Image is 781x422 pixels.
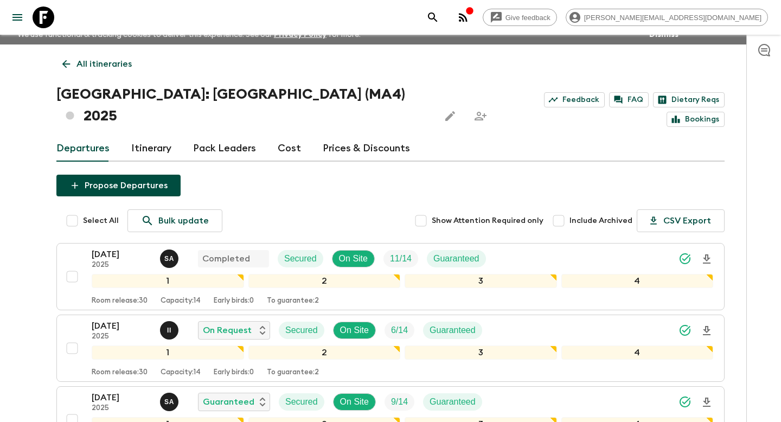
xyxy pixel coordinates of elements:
p: 6 / 14 [391,324,408,337]
button: SA [160,393,181,411]
p: Guaranteed [203,395,254,408]
p: Bulk update [158,214,209,227]
a: Itinerary [131,136,171,162]
div: 2 [248,346,401,360]
a: Bookings [667,112,725,127]
p: Completed [202,252,250,265]
div: On Site [333,322,376,339]
p: Capacity: 14 [161,368,201,377]
div: On Site [333,393,376,411]
p: 2025 [92,404,151,413]
p: 11 / 14 [390,252,412,265]
p: On Request [203,324,252,337]
p: [DATE] [92,248,151,261]
a: Pack Leaders [193,136,256,162]
p: We use functional & tracking cookies to deliver this experience. See our for more. [13,25,365,44]
p: To guarantee: 2 [267,368,319,377]
p: Room release: 30 [92,297,148,305]
span: Show Attention Required only [432,215,543,226]
p: On Site [340,324,369,337]
a: Give feedback [483,9,557,26]
a: FAQ [609,92,649,107]
div: Secured [278,250,323,267]
a: Bulk update [127,209,222,232]
div: 1 [92,274,244,288]
svg: Download Onboarding [700,324,713,337]
svg: Synced Successfully [678,324,692,337]
button: menu [7,7,28,28]
div: Trip Fill [385,393,414,411]
a: Cost [278,136,301,162]
span: Give feedback [500,14,556,22]
p: Early birds: 0 [214,368,254,377]
div: On Site [332,250,375,267]
span: Samir Achahri [160,253,181,261]
p: Room release: 30 [92,368,148,377]
span: Samir Achahri [160,396,181,405]
div: 4 [561,346,714,360]
h1: [GEOGRAPHIC_DATA]: [GEOGRAPHIC_DATA] (MA4) 2025 [56,84,431,127]
p: 2025 [92,333,151,341]
p: Secured [284,252,317,265]
button: Propose Departures [56,175,181,196]
span: Select All [83,215,119,226]
div: Secured [279,322,324,339]
button: II [160,321,181,340]
div: [PERSON_NAME][EMAIL_ADDRESS][DOMAIN_NAME] [566,9,768,26]
p: To guarantee: 2 [267,297,319,305]
div: Trip Fill [383,250,418,267]
p: Guaranteed [430,395,476,408]
span: Ismail Ingrioui [160,324,181,333]
button: Edit this itinerary [439,105,461,127]
p: All itineraries [76,57,132,71]
p: Secured [285,395,318,408]
div: 3 [405,346,557,360]
p: 2025 [92,261,151,270]
div: 3 [405,274,557,288]
div: 4 [561,274,714,288]
p: Guaranteed [430,324,476,337]
button: [DATE]2025Ismail IngriouiOn RequestSecuredOn SiteTrip FillGuaranteed1234Room release:30Capacity:1... [56,315,725,382]
span: [PERSON_NAME][EMAIL_ADDRESS][DOMAIN_NAME] [578,14,767,22]
p: On Site [340,395,369,408]
a: Dietary Reqs [653,92,725,107]
p: On Site [339,252,368,265]
div: Secured [279,393,324,411]
button: Dismiss [646,27,681,42]
p: S A [164,398,174,406]
span: Share this itinerary [470,105,491,127]
button: search adventures [422,7,444,28]
p: Guaranteed [433,252,479,265]
div: Trip Fill [385,322,414,339]
p: Secured [285,324,318,337]
svg: Download Onboarding [700,253,713,266]
button: [DATE]2025Samir AchahriCompletedSecuredOn SiteTrip FillGuaranteed1234Room release:30Capacity:14Ea... [56,243,725,310]
a: Prices & Discounts [323,136,410,162]
p: [DATE] [92,319,151,333]
button: CSV Export [637,209,725,232]
svg: Synced Successfully [678,252,692,265]
p: Early birds: 0 [214,297,254,305]
p: I I [167,326,171,335]
a: Departures [56,136,110,162]
svg: Synced Successfully [678,395,692,408]
p: Capacity: 14 [161,297,201,305]
p: 9 / 14 [391,395,408,408]
a: Privacy Policy [274,31,327,39]
div: 2 [248,274,401,288]
div: 1 [92,346,244,360]
a: All itineraries [56,53,138,75]
a: Feedback [544,92,605,107]
p: [DATE] [92,391,151,404]
span: Include Archived [569,215,632,226]
svg: Download Onboarding [700,396,713,409]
